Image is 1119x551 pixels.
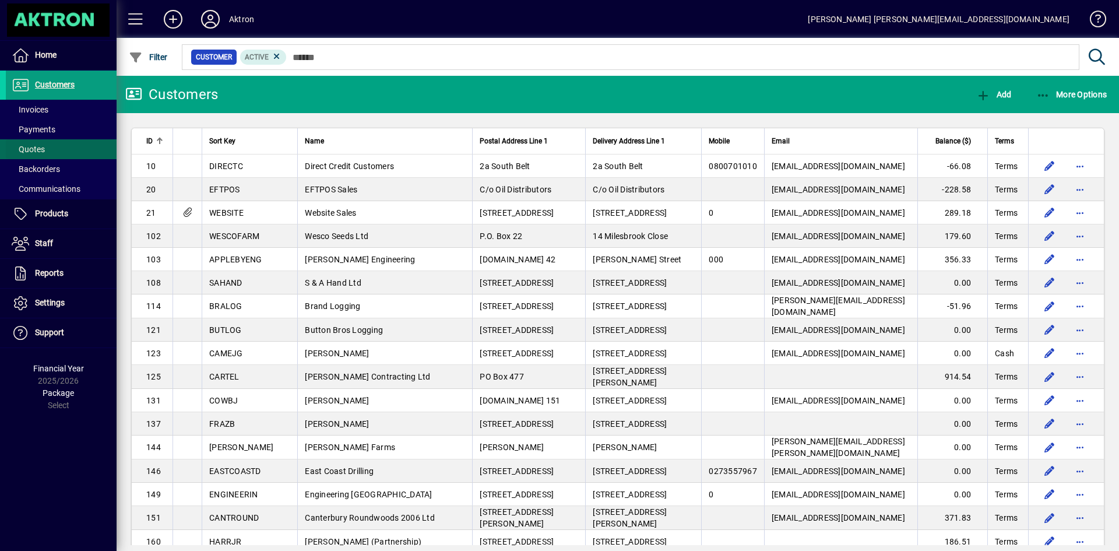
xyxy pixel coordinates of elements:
button: More options [1071,438,1089,457]
span: Postal Address Line 1 [480,135,548,148]
span: [PERSON_NAME] [305,396,369,405]
span: [PERSON_NAME] Engineering [305,255,415,264]
button: Edit [1040,344,1059,363]
span: [STREET_ADDRESS] [593,301,667,311]
button: Edit [1040,367,1059,386]
span: Customers [35,80,75,89]
a: Communications [6,179,117,199]
span: Reports [35,268,64,278]
button: Edit [1040,227,1059,245]
button: More options [1071,180,1089,199]
span: 0 [709,490,713,499]
span: Active [245,53,269,61]
span: Mobile [709,135,730,148]
span: 0800701010 [709,162,757,171]
button: Edit [1040,438,1059,457]
span: Terms [995,371,1018,382]
button: Edit [1040,485,1059,504]
a: Staff [6,229,117,258]
button: Edit [1040,532,1059,551]
button: Edit [1040,508,1059,527]
button: Edit [1040,250,1059,269]
button: More options [1071,297,1089,315]
button: More Options [1033,84,1110,105]
span: [PERSON_NAME][EMAIL_ADDRESS][PERSON_NAME][DOMAIN_NAME] [772,437,905,458]
span: Products [35,209,68,218]
span: [STREET_ADDRESS][PERSON_NAME] [593,507,667,528]
div: Email [772,135,910,148]
span: East Coast Drilling [305,466,374,476]
span: Terms [995,184,1018,195]
span: CAMEJG [209,349,243,358]
button: Filter [126,47,171,68]
button: More options [1071,344,1089,363]
span: 146 [146,466,161,476]
span: [STREET_ADDRESS] [480,537,554,546]
span: Brand Logging [305,301,360,311]
td: 0.00 [917,436,987,459]
span: 2a South Belt [480,162,530,171]
button: More options [1071,462,1089,480]
span: Filter [129,52,168,62]
span: Terms [995,230,1018,242]
a: Backorders [6,159,117,179]
button: More options [1071,203,1089,222]
span: [EMAIL_ADDRESS][DOMAIN_NAME] [772,185,905,194]
span: 160 [146,537,161,546]
span: P.O. Box 22 [480,231,522,241]
span: Wesco Seeds Ltd [305,231,368,241]
span: Engineering [GEOGRAPHIC_DATA] [305,490,432,499]
span: Terms [995,512,1018,524]
td: 179.60 [917,224,987,248]
span: [PERSON_NAME] [209,443,273,452]
span: [STREET_ADDRESS] [480,301,554,311]
span: Terms [995,536,1018,548]
button: Add [154,9,192,30]
span: [EMAIL_ADDRESS][DOMAIN_NAME] [772,162,905,171]
span: 144 [146,443,161,452]
span: 0273557967 [709,466,757,476]
a: Home [6,41,117,70]
span: Sort Key [209,135,235,148]
span: 149 [146,490,161,499]
span: 21 [146,208,156,217]
td: 0.00 [917,459,987,483]
span: [STREET_ADDRESS] [480,325,554,335]
span: Home [35,50,57,59]
span: [STREET_ADDRESS] [593,466,667,476]
span: [STREET_ADDRESS] [593,208,667,217]
span: HARRJR [209,537,242,546]
span: [STREET_ADDRESS] [480,208,554,217]
span: Name [305,135,324,148]
td: 0.00 [917,389,987,412]
span: ID [146,135,153,148]
button: More options [1071,415,1089,433]
span: Terms [995,441,1018,453]
span: 123 [146,349,161,358]
span: [STREET_ADDRESS] [480,419,554,429]
span: Website Sales [305,208,356,217]
span: PO Box 477 [480,372,524,381]
button: More options [1071,157,1089,176]
span: 000 [709,255,723,264]
button: More options [1071,508,1089,527]
span: Terms [995,135,1014,148]
span: Settings [35,298,65,307]
td: -66.08 [917,155,987,178]
span: 20 [146,185,156,194]
button: Add [973,84,1014,105]
span: C/o Oil Distributors [480,185,551,194]
a: Knowledge Base [1081,2,1104,40]
span: [STREET_ADDRESS] [593,396,667,405]
span: [PERSON_NAME] Contracting Ltd [305,372,430,381]
span: [EMAIL_ADDRESS][DOMAIN_NAME] [772,490,905,499]
span: Terms [995,254,1018,265]
span: 108 [146,278,161,287]
a: Quotes [6,139,117,159]
span: [STREET_ADDRESS] [593,419,667,429]
div: Aktron [229,10,254,29]
div: Mobile [709,135,757,148]
button: More options [1071,532,1089,551]
div: ID [146,135,166,148]
span: [PERSON_NAME] (Partnership) [305,537,421,546]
